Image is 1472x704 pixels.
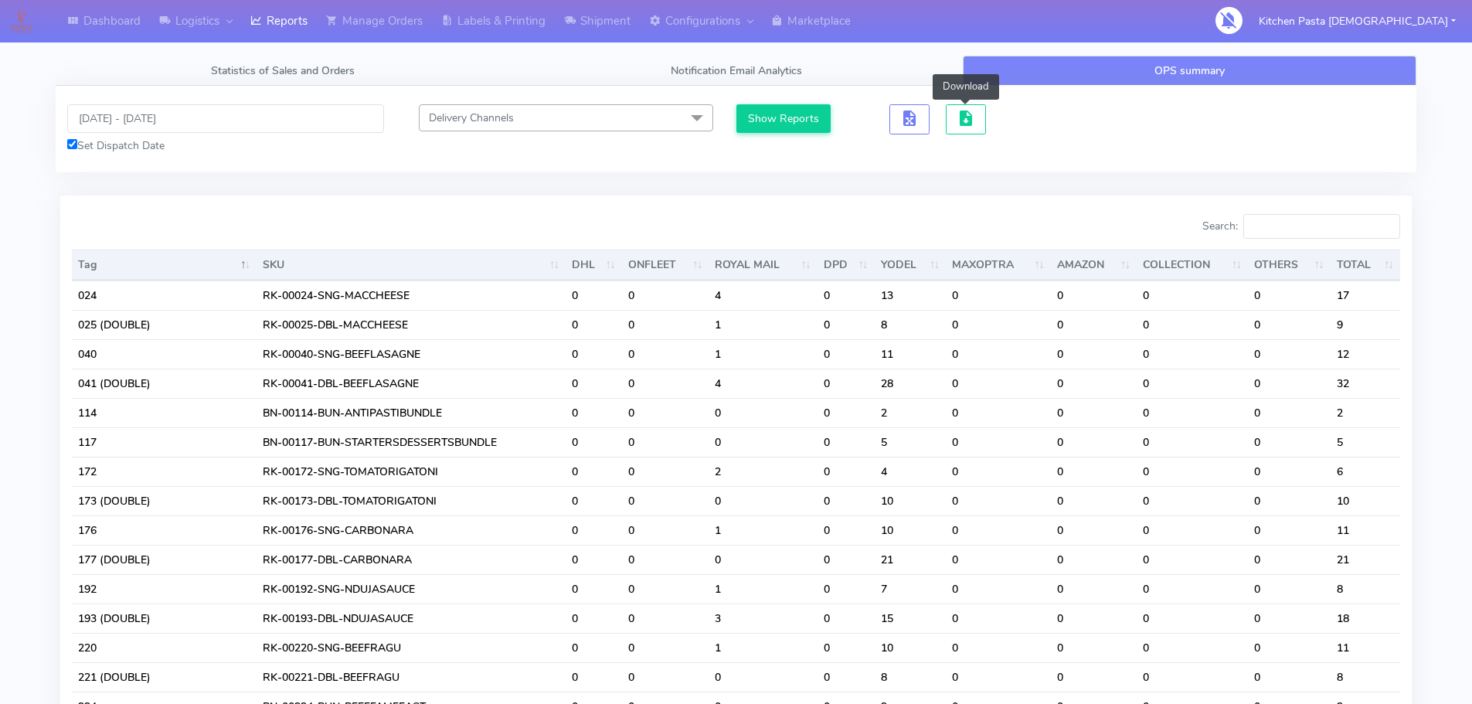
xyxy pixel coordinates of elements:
[818,250,875,281] th: DPD : activate to sort column ascending
[622,633,709,662] td: 0
[946,398,1050,427] td: 0
[709,633,817,662] td: 1
[1331,310,1400,339] td: 9
[211,63,355,78] span: Statistics of Sales and Orders
[1137,604,1248,633] td: 0
[875,339,947,369] td: 11
[875,486,947,515] td: 10
[622,281,709,310] td: 0
[72,515,257,545] td: 176
[709,545,817,574] td: 0
[1154,63,1225,78] span: OPS summary
[818,545,875,574] td: 0
[566,427,622,457] td: 0
[622,604,709,633] td: 0
[1248,545,1330,574] td: 0
[72,662,257,692] td: 221 (DOUBLE)
[56,56,1416,86] ul: Tabs
[566,633,622,662] td: 0
[1248,310,1330,339] td: 0
[1248,633,1330,662] td: 0
[257,486,566,515] td: RK-00173-DBL-TOMATORIGATONI
[818,604,875,633] td: 0
[818,633,875,662] td: 0
[622,662,709,692] td: 0
[1137,250,1248,281] th: COLLECTION : activate to sort column ascending
[736,104,831,133] button: Show Reports
[875,369,947,398] td: 28
[1137,339,1248,369] td: 0
[818,457,875,486] td: 0
[1137,457,1248,486] td: 0
[622,398,709,427] td: 0
[946,515,1050,545] td: 0
[1331,250,1400,281] th: TOTAL : activate to sort column ascending
[875,574,947,604] td: 7
[622,545,709,574] td: 0
[1248,339,1330,369] td: 0
[1137,515,1248,545] td: 0
[1331,486,1400,515] td: 10
[566,486,622,515] td: 0
[671,63,802,78] span: Notification Email Analytics
[72,486,257,515] td: 173 (DOUBLE)
[1248,427,1330,457] td: 0
[1051,281,1137,310] td: 0
[566,604,622,633] td: 0
[257,398,566,427] td: BN-00114-BUN-ANTIPASTIBUNDLE
[566,310,622,339] td: 0
[1248,515,1330,545] td: 0
[1137,574,1248,604] td: 0
[257,250,566,281] th: SKU: activate to sort column ascending
[257,574,566,604] td: RK-00192-SNG-NDUJASAUCE
[622,369,709,398] td: 0
[72,369,257,398] td: 041 (DOUBLE)
[1051,574,1137,604] td: 0
[875,427,947,457] td: 5
[1051,486,1137,515] td: 0
[946,633,1050,662] td: 0
[622,574,709,604] td: 0
[818,281,875,310] td: 0
[257,369,566,398] td: RK-00041-DBL-BEEFLASAGNE
[67,104,384,133] input: Pick the Daterange
[566,281,622,310] td: 0
[709,398,817,427] td: 0
[1248,281,1330,310] td: 0
[1137,486,1248,515] td: 0
[709,310,817,339] td: 1
[1137,633,1248,662] td: 0
[818,515,875,545] td: 0
[709,281,817,310] td: 4
[566,339,622,369] td: 0
[1331,457,1400,486] td: 6
[566,457,622,486] td: 0
[72,339,257,369] td: 040
[72,633,257,662] td: 220
[1331,515,1400,545] td: 11
[818,369,875,398] td: 0
[709,250,817,281] th: ROYAL MAIL : activate to sort column ascending
[946,486,1050,515] td: 0
[72,281,257,310] td: 024
[257,633,566,662] td: RK-00220-SNG-BEEFRAGU
[946,250,1050,281] th: MAXOPTRA : activate to sort column ascending
[1137,398,1248,427] td: 0
[946,281,1050,310] td: 0
[946,339,1050,369] td: 0
[566,545,622,574] td: 0
[1331,574,1400,604] td: 8
[1051,398,1137,427] td: 0
[875,633,947,662] td: 10
[257,310,566,339] td: RK-00025-DBL-MACCHEESE
[72,604,257,633] td: 193 (DOUBLE)
[622,457,709,486] td: 0
[1051,427,1137,457] td: 0
[622,486,709,515] td: 0
[709,457,817,486] td: 2
[818,662,875,692] td: 0
[566,574,622,604] td: 0
[1331,369,1400,398] td: 32
[1248,369,1330,398] td: 0
[257,604,566,633] td: RK-00193-DBL-NDUJASAUCE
